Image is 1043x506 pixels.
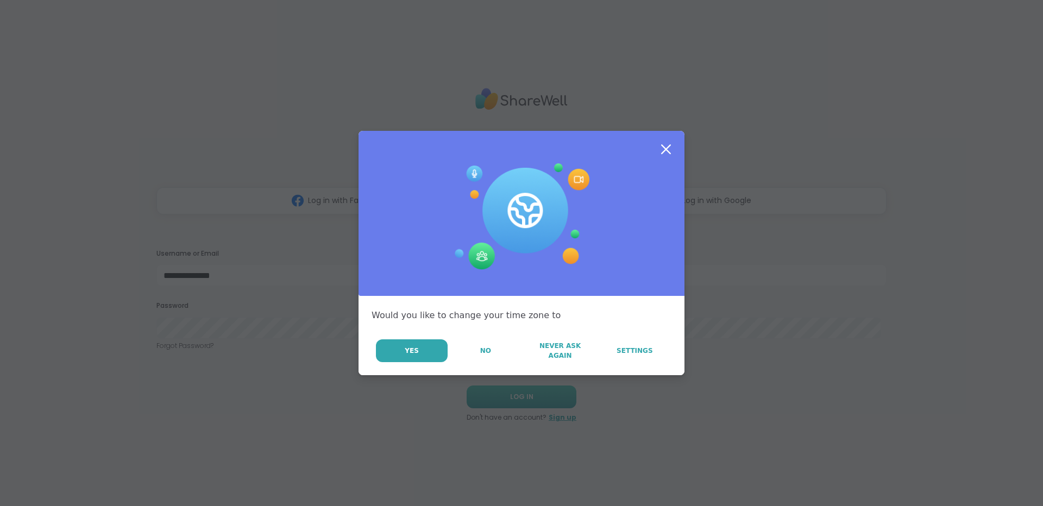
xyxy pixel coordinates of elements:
[405,346,419,356] span: Yes
[529,341,591,360] span: Never Ask Again
[523,339,596,362] button: Never Ask Again
[372,309,671,322] div: Would you like to change your time zone to
[454,163,589,270] img: Session Experience
[598,339,671,362] a: Settings
[480,346,491,356] span: No
[617,346,653,356] span: Settings
[449,339,522,362] button: No
[376,339,448,362] button: Yes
